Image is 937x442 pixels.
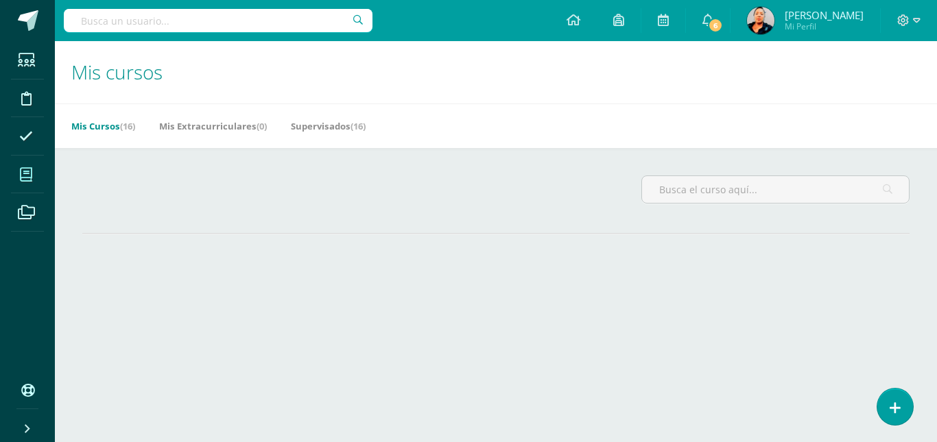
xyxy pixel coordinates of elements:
span: (0) [257,120,267,132]
span: [PERSON_NAME] [785,8,864,22]
a: Mis Extracurriculares(0) [159,115,267,137]
span: Mis cursos [71,59,163,85]
a: Mis Cursos(16) [71,115,135,137]
a: Supervisados(16) [291,115,366,137]
span: (16) [351,120,366,132]
img: 01576fe3fbc9a7ee025c79e2466931f8.png [747,7,774,34]
span: 6 [708,18,723,33]
input: Busca un usuario... [64,9,372,32]
input: Busca el curso aquí... [642,176,909,203]
span: (16) [120,120,135,132]
span: Mi Perfil [785,21,864,32]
